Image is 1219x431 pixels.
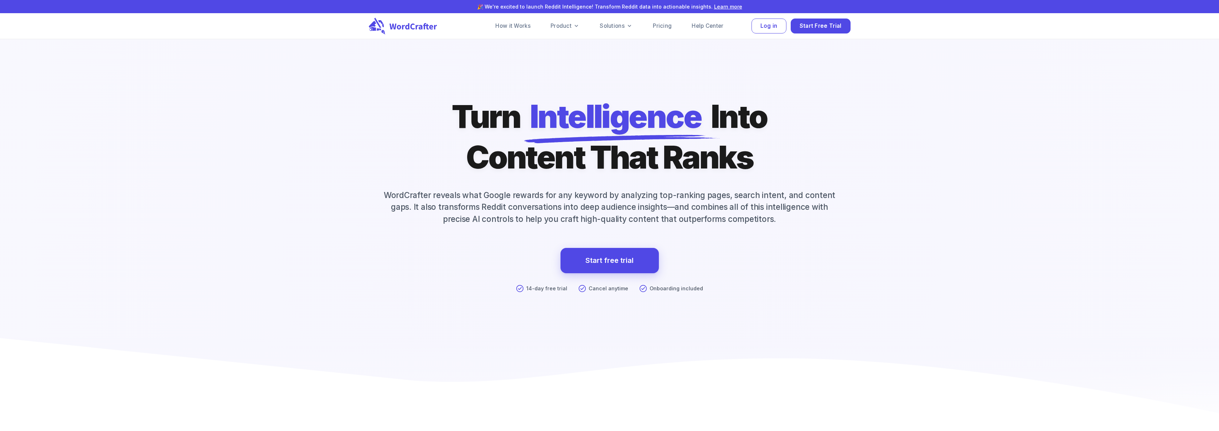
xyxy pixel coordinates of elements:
a: Product [542,19,588,33]
a: Pricing [644,19,680,33]
h1: Turn Into Content That Ranks [452,96,767,178]
button: Start Free Trial [791,19,851,34]
span: Intelligence [530,96,702,137]
a: How it Works [487,19,539,33]
p: WordCrafter reveals what Google rewards for any keyword by analyzing top-ranking pages, search in... [369,189,851,225]
button: Log in [751,19,786,34]
p: 14-day free trial [526,285,567,292]
a: Learn more [714,4,742,10]
p: Cancel anytime [589,285,628,292]
p: Onboarding included [650,285,703,292]
a: Start free trial [561,248,659,274]
p: 🎉 We're excited to launch Reddit Intelligence! Transform Reddit data into actionable insights. [298,3,922,10]
span: Log in [760,21,778,31]
span: Start Free Trial [800,21,842,31]
a: Start free trial [585,254,634,267]
a: Help Center [683,19,732,33]
a: Solutions [591,19,641,33]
